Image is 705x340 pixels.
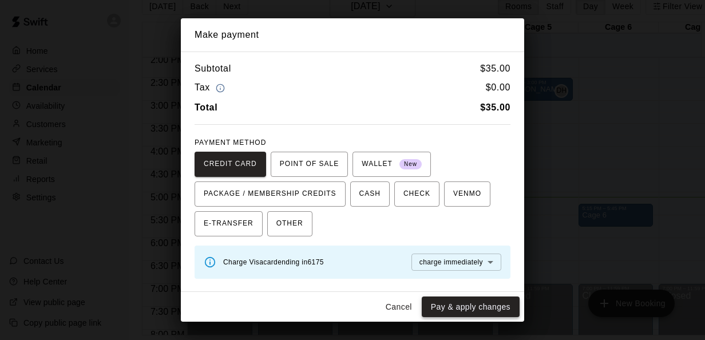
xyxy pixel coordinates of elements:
[444,181,490,207] button: VENMO
[480,102,510,112] b: $ 35.00
[204,215,254,233] span: E-TRANSFER
[350,181,390,207] button: CASH
[271,152,348,177] button: POINT OF SALE
[362,155,422,173] span: WALLET
[195,61,231,76] h6: Subtotal
[403,185,430,203] span: CHECK
[195,102,217,112] b: Total
[381,296,417,318] button: Cancel
[195,211,263,236] button: E-TRANSFER
[195,181,346,207] button: PACKAGE / MEMBERSHIP CREDITS
[419,258,483,266] span: charge immediately
[195,139,266,147] span: PAYMENT METHOD
[204,185,336,203] span: PACKAGE / MEMBERSHIP CREDITS
[276,215,303,233] span: OTHER
[480,61,510,76] h6: $ 35.00
[195,152,266,177] button: CREDIT CARD
[394,181,439,207] button: CHECK
[195,80,228,96] h6: Tax
[486,80,510,96] h6: $ 0.00
[352,152,431,177] button: WALLET New
[280,155,339,173] span: POINT OF SALE
[223,258,324,266] span: Charge Visa card ending in 6175
[399,157,422,172] span: New
[422,296,520,318] button: Pay & apply changes
[359,185,381,203] span: CASH
[204,155,257,173] span: CREDIT CARD
[181,18,524,52] h2: Make payment
[453,185,481,203] span: VENMO
[267,211,312,236] button: OTHER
